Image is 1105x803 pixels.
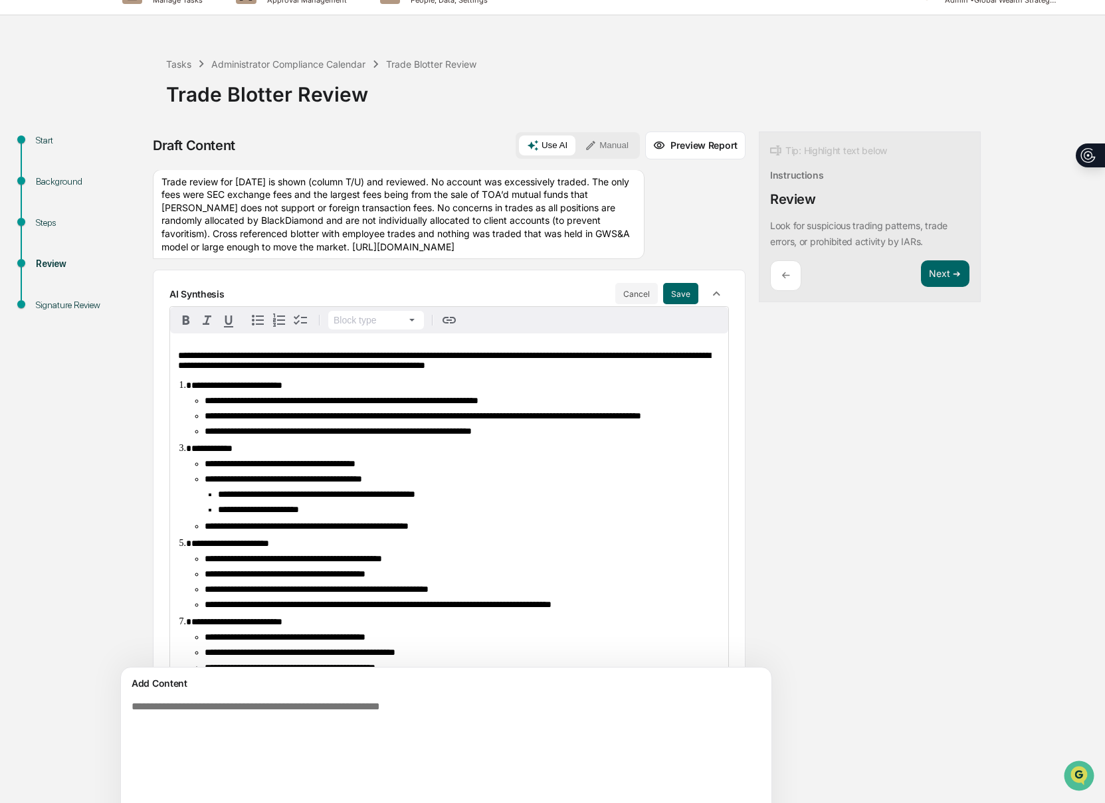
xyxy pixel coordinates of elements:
span: Data Lookup [27,193,84,206]
button: Underline [218,310,239,331]
button: Italic [197,310,218,331]
button: Use AI [519,135,575,155]
div: 🔎 [13,194,24,205]
div: Add Content [129,675,763,691]
a: 🗄️Attestations [91,162,170,186]
a: 🔎Data Lookup [8,187,89,211]
button: Save [663,283,698,304]
p: Look for suspicious trading patterns, trade errors, or prohibited activity by IARs. [770,220,948,247]
button: Next ➔ [921,260,969,288]
button: Bold [175,310,197,331]
div: 🗄️ [96,169,107,179]
div: Administrator Compliance Calendar [211,58,365,70]
a: 🖐️Preclearance [8,162,91,186]
div: 🖐️ [13,169,24,179]
button: Start new chat [226,106,242,122]
p: How can we help? [13,28,242,49]
div: Start new chat [45,102,218,115]
a: Powered byPylon [94,224,161,235]
div: Instructions [770,169,824,181]
iframe: Open customer support [1062,759,1098,795]
div: Tasks [166,58,191,70]
div: Steps [36,216,145,230]
div: Trade Blotter Review [166,72,1098,106]
img: 1746055101610-c473b297-6a78-478c-a979-82029cc54cd1 [13,102,37,126]
div: Draft Content [153,137,235,153]
div: Trade Blotter Review [386,58,476,70]
div: We're available if you need us! [45,115,168,126]
span: Attestations [110,167,165,181]
div: Trade review for [DATE] is shown (column T/U) and reviewed. No account was excessively traded. Th... [153,169,645,260]
div: Signature Review [36,298,145,312]
span: Preclearance [27,167,86,181]
button: Preview Report [645,132,746,159]
span: Pylon [132,225,161,235]
p: AI Synthesis [169,288,225,300]
p: ← [781,269,790,282]
button: Cancel [615,283,658,304]
div: Review [770,191,816,207]
div: Review [36,257,145,271]
button: Manual [577,135,637,155]
div: Tip: Highlight text below [770,143,887,159]
button: Block type [328,311,424,329]
div: Start [36,134,145,147]
div: Background [36,175,145,189]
